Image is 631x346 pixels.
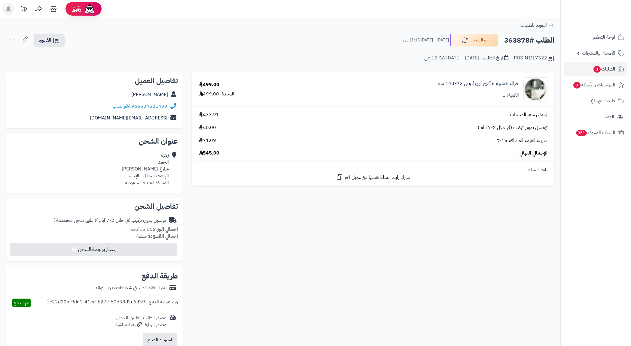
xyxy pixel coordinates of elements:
strong: إجمالي الوزن: [153,226,178,233]
div: رقم عملية الدفع : 1c22d22a-9dd1-41ee-b27c-50d38d3c6d39 [47,299,178,307]
h2: تفاصيل العميل [11,77,178,84]
a: خزانة خشبية 6 أدرج لون أبيض 140x72 سم [437,80,519,87]
span: 71.09 [199,137,216,144]
a: الطلبات3 [564,62,627,76]
div: تمارا - فاتورتك حتى 4 دفعات بدون فوائد [95,284,166,291]
span: 351 [576,130,587,136]
span: السلات المتروكة [575,128,615,137]
h2: تفاصيل الشحن [11,203,178,210]
h2: طريقة الدفع [142,272,178,280]
a: لوحة التحكم [564,30,627,44]
div: مصدر الزيارة: زيارة مباشرة [115,321,166,328]
small: [DATE] - [DATE] 11:13 ص [403,37,449,43]
div: POS-NT/17322 [514,55,554,62]
span: تم الدفع [14,299,29,306]
span: 3 [593,66,601,73]
span: 40.00 [199,124,216,131]
span: توصيل بدون تركيب (في خلال 2-7 ايام ) [478,124,547,131]
img: ai-face.png [84,3,96,15]
h2: عنوان الشحن [11,138,178,145]
a: 966534521439 [131,103,167,110]
a: العملاء [564,110,627,124]
div: الكمية: 1 [502,92,519,99]
div: الوحدة: 499.00 [199,91,234,98]
a: تحديثات المنصة [16,3,31,17]
small: 15.00 كجم [130,226,178,233]
img: logo-2.png [590,17,625,29]
span: رفيق [72,5,81,13]
span: ( طرق شحن مخصصة ) [53,217,96,224]
a: شارك رابط السلة نفسها مع عميل آخر [336,173,410,181]
div: توصيل بدون تركيب (في خلال 2-7 ايام ) [53,217,166,224]
a: [EMAIL_ADDRESS][DOMAIN_NAME] [90,114,167,122]
span: الطلبات [593,65,615,73]
img: 1746709299-1702541934053-68567865785768-1000x1000-90x90.jpg [524,77,547,101]
strong: إجمالي القطع: [151,233,178,240]
button: تم الشحن [450,34,498,47]
a: العودة للطلبات [520,22,554,29]
span: الفاتورة [39,37,51,44]
a: [PERSON_NAME] [131,91,168,98]
a: واتساب [112,103,130,110]
span: العملاء [602,113,614,121]
a: المراجعات والأسئلة8 [564,78,627,92]
button: إصدار بوليصة الشحن [10,243,177,256]
span: الإجمالي النهائي [520,150,547,157]
span: شارك رابط السلة نفسها مع عميل آخر [345,174,410,181]
a: الفاتورة [34,34,65,47]
div: رابط السلة [194,167,552,173]
div: مصدر الطلب :تطبيق الجوال [115,314,166,328]
span: طلبات الإرجاع [591,97,615,105]
span: 8 [573,82,581,89]
span: إجمالي سعر المنتجات [510,111,547,118]
span: 545.00 [199,150,219,157]
span: ضريبة القيمة المضافة 15% [497,137,547,144]
span: الأقسام والمنتجات [582,49,615,57]
div: زهره الحمد شارع [PERSON_NAME] ، الهفوف النعاثل ، الإحساء المملكة العربية السعودية [119,152,169,186]
span: العودة للطلبات [520,22,547,29]
span: لوحة التحكم [593,33,615,41]
a: السلات المتروكة351 [564,125,627,140]
span: 433.91 [199,111,219,118]
a: طلبات الإرجاع [564,94,627,108]
small: 1 قطعة [136,233,178,240]
h2: الطلب #363878 [504,34,554,47]
span: المراجعات والأسئلة [573,81,615,89]
div: تاريخ الطلب : [DATE] - [DATE] 12:56 ص [424,55,508,62]
div: 499.00 [199,81,219,88]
